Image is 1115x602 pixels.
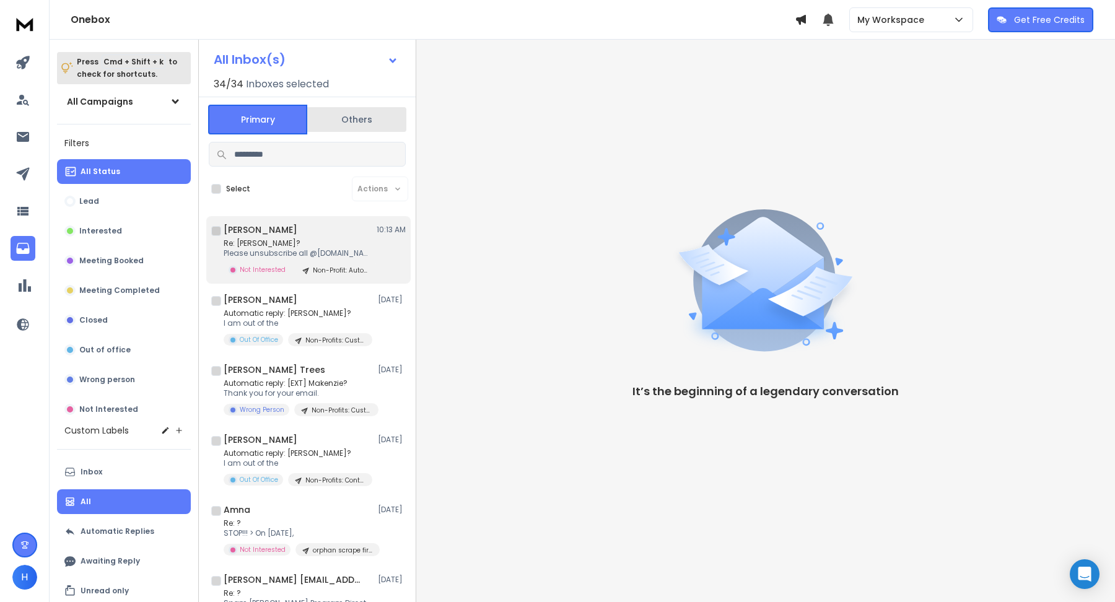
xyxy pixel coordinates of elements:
[224,248,372,258] p: Please unsubscribe all @[DOMAIN_NAME] emails
[57,134,191,152] h3: Filters
[57,397,191,422] button: Not Interested
[378,365,406,375] p: [DATE]
[240,265,286,274] p: Not Interested
[79,375,135,385] p: Wrong person
[378,295,406,305] p: [DATE]
[224,588,372,598] p: Re: ?
[224,318,372,328] p: I am out of the
[224,378,372,388] p: Automatic reply: [EXT] Makenzie?
[224,294,297,306] h1: [PERSON_NAME]
[67,95,133,108] h1: All Campaigns
[224,458,372,468] p: I am out of the
[312,406,371,415] p: Non-Profits: Custom Project Management System 1
[81,556,140,566] p: Awaiting Reply
[224,308,372,318] p: Automatic reply: [PERSON_NAME]?
[988,7,1093,32] button: Get Free Credits
[57,89,191,114] button: All Campaigns
[57,189,191,214] button: Lead
[64,424,129,437] h3: Custom Labels
[77,56,177,81] p: Press to check for shortcuts.
[305,336,365,345] p: Non-Profits: Custom Project Management System 1
[224,238,372,248] p: Re: [PERSON_NAME]?
[79,345,131,355] p: Out of office
[224,434,297,446] h1: [PERSON_NAME]
[214,53,286,66] h1: All Inbox(s)
[81,526,154,536] p: Automatic Replies
[102,55,165,69] span: Cmd + Shift + k
[1014,14,1085,26] p: Get Free Credits
[79,404,138,414] p: Not Interested
[378,575,406,585] p: [DATE]
[224,504,250,516] h1: Amna
[224,224,297,236] h1: [PERSON_NAME]
[305,476,365,485] p: Non-Profits: Content Creation System 1
[79,315,108,325] p: Closed
[240,475,278,484] p: Out Of Office
[240,335,278,344] p: Out Of Office
[240,405,284,414] p: Wrong Person
[79,226,122,236] p: Interested
[208,105,307,134] button: Primary
[57,159,191,184] button: All Status
[81,167,120,177] p: All Status
[71,12,795,27] h1: Onebox
[377,225,406,235] p: 10:13 AM
[57,308,191,333] button: Closed
[226,184,250,194] label: Select
[57,549,191,574] button: Awaiting Reply
[57,460,191,484] button: Inbox
[79,256,144,266] p: Meeting Booked
[204,47,408,72] button: All Inbox(s)
[12,565,37,590] button: H
[57,278,191,303] button: Meeting Completed
[224,574,360,586] h1: [PERSON_NAME] [EMAIL_ADDRESS][DOMAIN_NAME]
[313,266,372,275] p: Non-Profit: Automate Reporting 1
[1070,559,1100,589] div: Open Intercom Messenger
[224,364,325,376] h1: [PERSON_NAME] Trees
[81,497,91,507] p: All
[57,338,191,362] button: Out of office
[79,196,99,206] p: Lead
[378,435,406,445] p: [DATE]
[632,383,899,400] p: It’s the beginning of a legendary conversation
[246,77,329,92] h3: Inboxes selected
[378,505,406,515] p: [DATE]
[313,546,372,555] p: orphan scrape first 1k
[224,448,372,458] p: Automatic reply: [PERSON_NAME]?
[307,106,406,133] button: Others
[214,77,243,92] span: 34 / 34
[12,12,37,35] img: logo
[79,286,160,295] p: Meeting Completed
[57,519,191,544] button: Automatic Replies
[81,586,129,596] p: Unread only
[57,489,191,514] button: All
[57,219,191,243] button: Interested
[224,388,372,398] p: Thank you for your email.
[224,518,372,528] p: Re: ?
[857,14,929,26] p: My Workspace
[240,545,286,554] p: Not Interested
[57,367,191,392] button: Wrong person
[224,528,372,538] p: STOP!!! > On [DATE],
[57,248,191,273] button: Meeting Booked
[81,467,102,477] p: Inbox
